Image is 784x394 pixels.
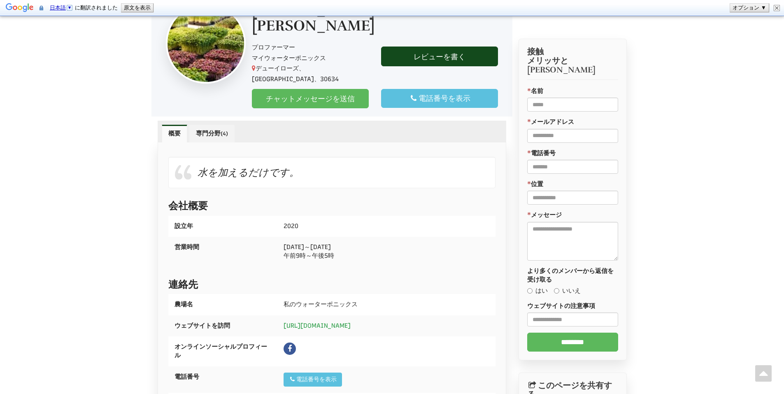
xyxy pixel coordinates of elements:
[174,373,199,380] font: 電話番号
[196,130,221,137] font: 専門分野
[121,4,153,12] button: 原文を表示
[174,243,199,251] font: 営業時間
[531,87,543,95] font: 名前
[381,47,498,66] a: レビューを書く
[535,287,548,294] font: はい
[388,93,491,103] div: 電話番号を表示
[419,94,470,103] font: 電話番号を表示
[531,211,562,219] font: メッセージ
[284,243,331,251] font: [DATE]～[DATE]
[531,149,556,157] font: 電話番号
[527,47,544,57] font: 接触
[168,278,198,291] font: 連絡先
[284,322,351,329] a: [URL][DOMAIN_NAME]
[252,89,369,109] a: チャットメッセージを送信
[40,5,43,11] img: この保護されたページの内容は、セキュリティで保護された接続を使用して Google に送信され、翻訳されます。
[284,343,296,355] a: Facebookクリック
[414,52,465,61] font: レビューを書く
[168,200,208,212] font: 会社概要
[289,375,337,384] div: 電話番号を表示
[174,301,193,308] font: 農場名
[158,121,507,142] ul: プロフィールタブ
[174,343,267,359] font: オンラインソーシャルプロフィール
[50,5,73,11] a: 日本語
[284,222,298,230] font: 2020
[6,2,34,14] img: Google 翻訳
[527,56,596,75] font: メリッサと[PERSON_NAME]
[527,302,595,310] font: ウェブサイトの注意事項
[527,267,614,283] font: より多くのメンバーから返信を受け取る
[189,125,235,142] a: 専門分野
[198,167,299,178] font: 水を加えるだけです。
[252,44,295,51] font: プロファーマー
[174,322,230,329] font: ウェブサイトを訪問
[527,288,533,294] input: はい
[562,287,581,294] font: いいえ
[774,5,780,11] img: 閉じる
[50,5,66,11] span: 日本語
[252,54,326,62] font: マイウォーターポニックス
[168,130,181,137] font: 概要
[284,252,334,259] font: 午前9時～午後5時
[166,3,246,83] img: メリッサとマーク・バートンに連絡する
[162,125,187,142] a: 概要
[531,118,574,126] font: メールアドレス
[296,376,337,383] font: 電話番号を表示
[174,222,193,230] font: 設立年
[730,4,769,12] button: オプション ▼
[284,301,358,308] font: 私のウォーターポニックス
[48,5,118,11] span: に翻訳されました
[531,180,543,188] font: 位置
[554,288,559,294] input: いいえ
[252,65,339,83] font: デューイローズ、[GEOGRAPHIC_DATA]、30634
[266,94,355,103] font: チャットメッセージを送信
[252,2,461,34] h1: [PERSON_NAME] and [PERSON_NAME]
[221,131,228,137] font: (4)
